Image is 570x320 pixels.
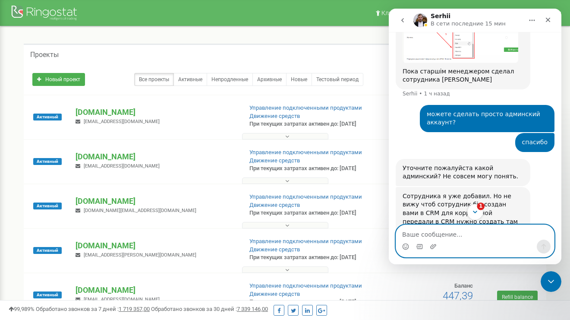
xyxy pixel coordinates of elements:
a: Все проекты [134,73,174,86]
iframe: Intercom live chat [541,271,561,292]
span: Активный [33,114,62,120]
span: [DOMAIN_NAME][EMAIL_ADDRESS][DOMAIN_NAME] [84,208,196,213]
span: Активный [33,158,62,165]
p: При текущих затратах активен до: [DATE] [249,209,366,217]
span: [EMAIL_ADDRESS][DOMAIN_NAME] [84,163,160,169]
span: Активный [33,291,62,298]
p: [DOMAIN_NAME] [76,196,235,207]
span: Баланс [454,282,473,289]
span: Обработано звонков за 7 дней : [36,306,150,312]
span: Активный [33,247,62,254]
u: 7 339 146,00 [237,306,268,312]
h5: Проекты [30,51,59,59]
p: [DOMAIN_NAME] [76,240,235,251]
a: Движение средств [249,202,300,208]
a: Новые [286,73,312,86]
span: [EMAIL_ADDRESS][PERSON_NAME][DOMAIN_NAME] [84,252,196,258]
p: При текущих затратах активен до: [DATE] [249,165,366,173]
span: Клиенты [381,10,406,16]
a: Движение средств [249,157,300,164]
a: Управление подключенными продуктами [249,193,362,200]
a: Архивные [252,73,287,86]
a: Управление подключенными продуктами [249,149,362,155]
iframe: Intercom live chat [389,9,561,264]
span: Активный [33,203,62,209]
span: 447,39 USD [443,290,473,313]
a: Тестовый период [312,73,363,86]
a: Активные [173,73,207,86]
span: [EMAIL_ADDRESS][DOMAIN_NAME] [84,297,160,302]
a: Управление подключенными продуктами [249,282,362,289]
p: При текущих затратах активен до: [DATE] [249,298,366,306]
a: Управление подключенными продуктами [249,238,362,244]
u: 1 719 357,00 [119,306,150,312]
span: [EMAIL_ADDRESS][DOMAIN_NAME] [84,119,160,124]
a: Управление подключенными продуктами [249,105,362,111]
a: Движение средств [249,246,300,253]
span: Обработано звонков за 30 дней : [151,306,268,312]
p: При текущих затратах активен до: [DATE] [249,253,366,262]
span: 99,989% [9,306,35,312]
a: Движение средств [249,113,300,119]
p: При текущих затратах активен до: [DATE] [249,120,366,128]
p: [DOMAIN_NAME] [76,285,235,296]
a: Движение средств [249,291,300,297]
a: Непродленные [207,73,253,86]
p: [DOMAIN_NAME] [76,107,235,118]
img: Ringostat Logo [11,3,80,24]
a: Новый проект [32,73,85,86]
p: [DOMAIN_NAME] [76,151,235,162]
a: Refill balance [497,291,538,304]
